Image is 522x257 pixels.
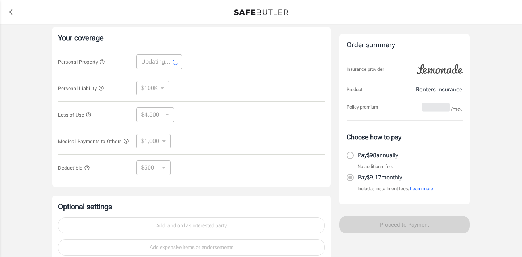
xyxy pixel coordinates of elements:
[347,40,463,50] div: Order summary
[58,110,91,119] button: Loss of Use
[358,173,402,182] p: Pay $9.17 monthly
[347,86,362,93] p: Product
[58,33,325,43] p: Your coverage
[347,132,463,142] p: Choose how to pay
[58,59,105,65] span: Personal Property
[58,139,129,144] span: Medical Payments to Others
[347,66,384,73] p: Insurance provider
[413,59,467,79] img: Lemonade
[58,137,129,146] button: Medical Payments to Others
[58,201,325,212] p: Optional settings
[358,151,398,160] p: Pay $98 annually
[451,104,463,114] span: /mo.
[357,185,433,192] p: Includes installment fees.
[58,84,104,93] button: Personal Liability
[5,5,19,19] a: back to quotes
[58,112,91,118] span: Loss of Use
[58,86,104,91] span: Personal Liability
[410,185,433,192] button: Learn more
[58,57,105,66] button: Personal Property
[234,9,288,15] img: Back to quotes
[58,165,90,171] span: Deductible
[347,103,378,111] p: Policy premium
[357,163,393,170] p: No additional fee.
[416,85,463,94] p: Renters Insurance
[58,163,90,172] button: Deductible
